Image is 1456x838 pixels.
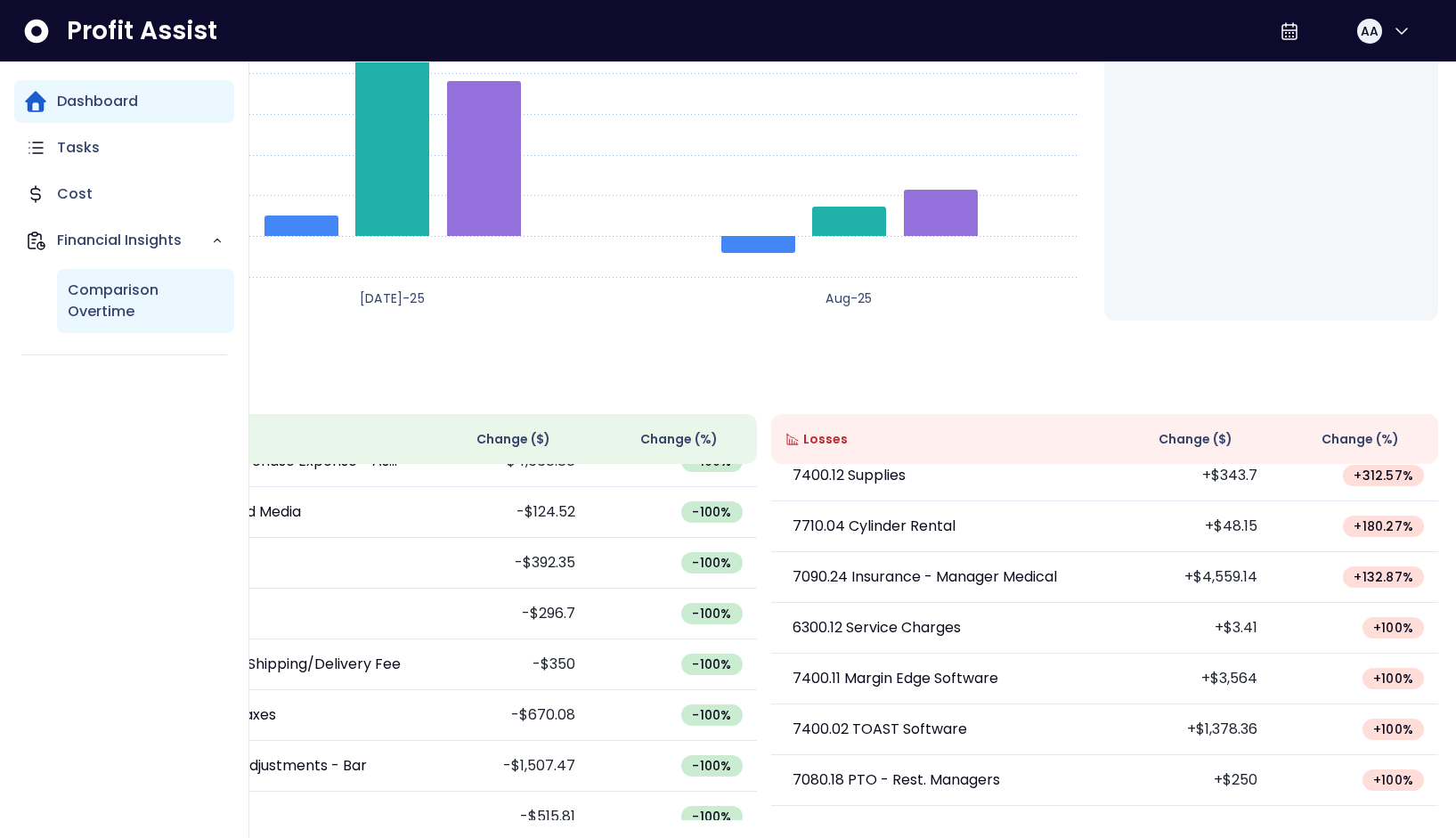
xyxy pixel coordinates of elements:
td: +$4,559.14 [1104,552,1271,603]
p: 7400.11 Margin Edge Software [793,668,998,689]
p: Financial Insights [57,230,211,251]
td: -$670.08 [423,690,590,741]
td: +$3.41 [1104,603,1271,654]
span: -100 % [692,605,731,622]
span: -100 % [692,554,731,572]
td: +$48.15 [1104,501,1271,552]
p: Comparison Overtime [68,280,224,322]
p: 7710.04 Cylinder Rental [793,516,956,537]
span: Change ( $ ) [1159,430,1232,449]
span: AA [1361,22,1379,40]
text: Aug-25 [826,289,872,307]
p: Dashboard [57,91,138,112]
span: + 100 % [1373,670,1413,687]
p: 7400.02 TOAST Software [793,719,967,740]
span: + 132.87 % [1354,568,1413,586]
p: 7090.24 Insurance - Manager Medical [793,566,1057,588]
p: Cost [57,183,93,205]
p: Tasks [57,137,100,159]
td: -$392.35 [423,538,590,589]
span: -100 % [692,808,731,826]
td: -$1,507.47 [423,741,590,792]
td: -$350 [423,639,590,690]
td: +$343.7 [1104,451,1271,501]
span: Change (%) [1322,430,1399,449]
span: Profit Assist [67,15,217,47]
span: + 100 % [1373,771,1413,789]
span: + 180.27 % [1354,517,1413,535]
span: -100 % [692,706,731,724]
span: Change (%) [640,430,718,449]
p: 7400.12 Supplies [793,465,906,486]
td: +$250 [1104,755,1271,806]
p: Wins & Losses [89,375,1438,393]
p: 7080.18 PTO - Rest. Managers [793,769,1000,791]
span: -100 % [692,503,731,521]
span: -100 % [692,655,731,673]
td: -$296.7 [423,589,590,639]
span: -100 % [692,757,731,775]
td: +$1,378.36 [1104,704,1271,755]
td: +$3,564 [1104,654,1271,704]
span: Losses [803,430,848,449]
span: Change ( $ ) [476,430,550,449]
p: 7830.20 Equipment Shipping/Delivery Fee [110,654,401,675]
td: -$124.52 [423,487,590,538]
text: [DATE]-25 [360,289,425,307]
p: 6300.12 Service Charges [793,617,961,639]
span: + 312.57 % [1354,467,1413,484]
span: + 100 % [1373,720,1413,738]
span: + 100 % [1373,619,1413,637]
